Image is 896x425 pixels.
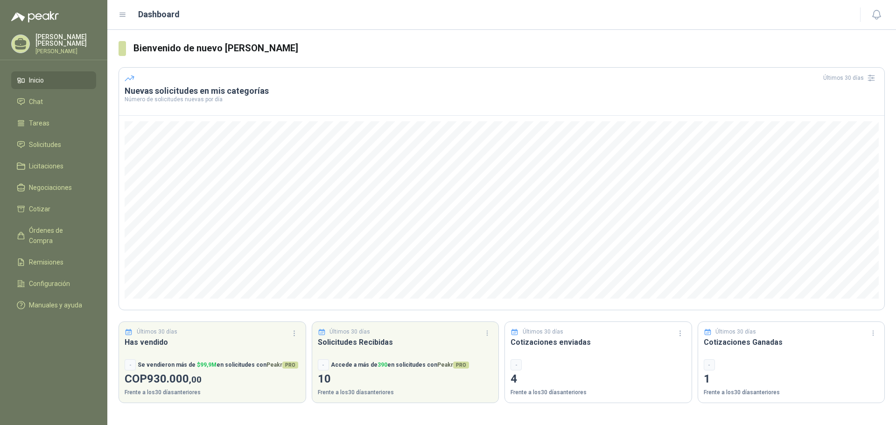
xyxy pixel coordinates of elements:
span: Chat [29,97,43,107]
h3: Cotizaciones enviadas [511,336,686,348]
p: Frente a los 30 días anteriores [125,388,300,397]
div: - [511,359,522,370]
a: Tareas [11,114,96,132]
span: Licitaciones [29,161,63,171]
h3: Cotizaciones Ganadas [704,336,879,348]
h1: Dashboard [138,8,180,21]
span: ,00 [189,374,202,385]
p: 10 [318,370,493,388]
span: Cotizar [29,204,50,214]
p: Últimos 30 días [137,327,177,336]
span: Negociaciones [29,182,72,193]
h3: Nuevas solicitudes en mis categorías [125,85,879,97]
span: Inicio [29,75,44,85]
a: Órdenes de Compra [11,222,96,250]
p: Últimos 30 días [523,327,563,336]
div: - [704,359,715,370]
span: PRO [282,362,298,369]
a: Licitaciones [11,157,96,175]
span: Manuales y ayuda [29,300,82,310]
h3: Solicitudes Recibidas [318,336,493,348]
a: Chat [11,93,96,111]
span: Tareas [29,118,49,128]
p: Accede a más de en solicitudes con [331,361,469,369]
a: Remisiones [11,253,96,271]
div: - [125,359,136,370]
p: 1 [704,370,879,388]
h3: Has vendido [125,336,300,348]
a: Solicitudes [11,136,96,153]
span: Solicitudes [29,139,61,150]
span: Órdenes de Compra [29,225,87,246]
div: Últimos 30 días [823,70,879,85]
span: Remisiones [29,257,63,267]
p: [PERSON_NAME] [35,49,96,54]
p: Frente a los 30 días anteriores [318,388,493,397]
img: Logo peakr [11,11,59,22]
p: Número de solicitudes nuevas por día [125,97,879,102]
span: $ 99,9M [197,362,217,368]
p: Últimos 30 días [715,327,756,336]
p: Se vendieron más de en solicitudes con [138,361,298,369]
div: - [318,359,329,370]
a: Configuración [11,275,96,293]
p: 4 [511,370,686,388]
span: 390 [378,362,387,368]
a: Inicio [11,71,96,89]
p: Últimos 30 días [329,327,370,336]
a: Manuales y ayuda [11,296,96,314]
p: Frente a los 30 días anteriores [511,388,686,397]
a: Cotizar [11,200,96,218]
a: Negociaciones [11,179,96,196]
p: Frente a los 30 días anteriores [704,388,879,397]
p: [PERSON_NAME] [PERSON_NAME] [35,34,96,47]
span: 930.000 [147,372,202,385]
span: Configuración [29,279,70,289]
p: COP [125,370,300,388]
span: Peakr [437,362,469,368]
span: PRO [453,362,469,369]
h3: Bienvenido de nuevo [PERSON_NAME] [133,41,885,56]
span: Peakr [266,362,298,368]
